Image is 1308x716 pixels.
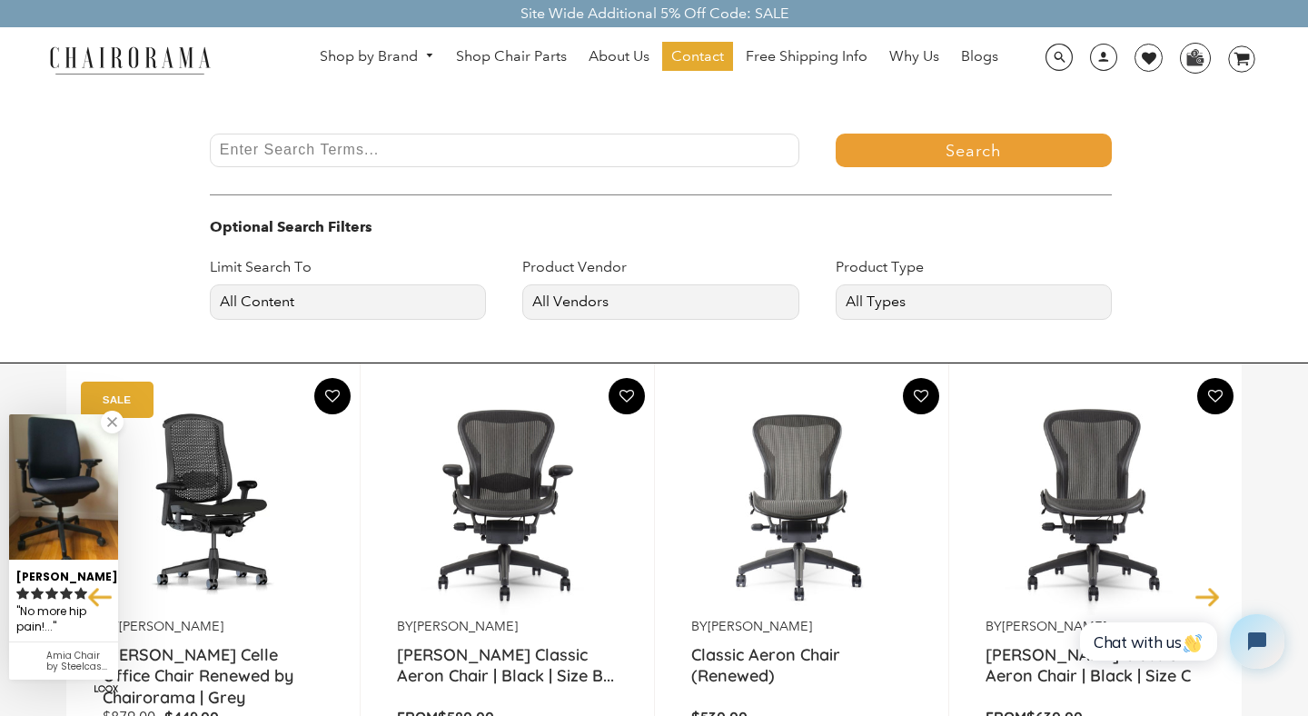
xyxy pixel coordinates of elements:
a: Free Shipping Info [737,42,877,71]
h3: Product Type [836,258,1112,275]
a: Blogs [952,42,1007,71]
div: [PERSON_NAME] [16,562,111,585]
nav: DesktopNavigation [298,42,1020,75]
a: About Us [580,42,659,71]
svg: rating icon full [60,587,73,600]
h3: Optional Search Filters [210,218,1112,235]
iframe: Tidio Chat [1060,599,1300,684]
svg: rating icon full [16,587,29,600]
span: Blogs [961,47,998,66]
span: Free Shipping Info [746,47,867,66]
a: Shop by Brand [311,43,443,71]
span: Contact [671,47,724,66]
a: Shop Chair Parts [447,42,576,71]
img: WhatsApp_Image_2024-07-12_at_16.23.01.webp [1181,44,1209,71]
img: Cillian C. review of Amia Chair by Steelcase-Blue (Renewed) [9,414,118,560]
button: Search [836,134,1112,167]
button: Next [1192,581,1224,612]
div: Amia Chair by Steelcase-Blue (Renewed) [46,651,111,672]
span: Shop Chair Parts [456,47,567,66]
span: About Us [589,47,649,66]
button: Previous [84,581,116,612]
svg: rating icon full [31,587,44,600]
a: Contact [662,42,733,71]
input: Enter Search Terms... [210,134,799,167]
a: Why Us [880,42,948,71]
h3: Product Vendor [522,258,798,275]
svg: rating icon full [45,587,58,600]
img: chairorama [39,44,221,75]
div: No more hip pain!... [16,602,111,637]
h3: Limit Search To [210,258,486,275]
span: Why Us [889,47,939,66]
svg: rating icon full [74,587,87,600]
